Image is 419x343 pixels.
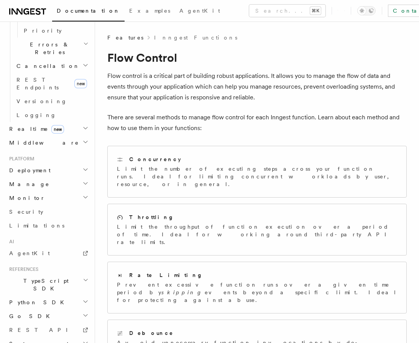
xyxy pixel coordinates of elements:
[52,2,125,21] a: Documentation
[51,125,64,134] span: new
[249,5,325,17] button: Search...⌘K
[13,73,90,94] a: REST Endpointsnew
[107,204,407,256] a: ThrottlingLimit the throughput of function execution over a period of time. Ideal for working aro...
[6,167,51,174] span: Deployment
[6,191,90,205] button: Monitor
[16,112,56,118] span: Logging
[6,163,90,177] button: Deployment
[6,323,90,337] a: REST API
[117,165,397,188] p: Limit the number of executing steps across your function runs. Ideal for limiting concurrent work...
[107,71,407,103] p: Flow control is a critical part of building robust applications. It allows you to manage the flow...
[179,8,220,14] span: AgentKit
[57,8,120,14] span: Documentation
[6,246,90,260] a: AgentKit
[107,51,407,64] h1: Flow Control
[6,180,49,188] span: Manage
[6,205,90,219] a: Security
[6,295,90,309] button: Python SDK
[16,98,67,104] span: Versioning
[6,219,90,233] a: Limitations
[129,8,170,14] span: Examples
[107,112,407,134] p: There are several methods to manage flow control for each Inngest function. Learn about each meth...
[154,34,237,41] a: Inngest Functions
[16,77,59,91] span: REST Endpoints
[74,79,87,88] span: new
[357,6,376,15] button: Toggle dark mode
[117,223,397,246] p: Limit the throughput of function execution over a period of time. Ideal for working around third-...
[129,213,174,221] h2: Throttling
[6,122,90,136] button: Realtimenew
[24,28,62,34] span: Priority
[129,271,203,279] h2: Rate Limiting
[310,7,321,15] kbd: ⌘K
[13,41,83,56] span: Errors & Retries
[13,38,90,59] button: Errors & Retries
[6,139,79,147] span: Middleware
[9,327,74,333] span: REST API
[13,62,80,70] span: Cancellation
[6,312,54,320] span: Go SDK
[6,266,38,272] span: References
[21,24,90,38] a: Priority
[6,156,35,162] span: Platform
[9,209,43,215] span: Security
[6,194,45,202] span: Monitor
[107,262,407,313] a: Rate LimitingPrevent excessive function runs over a given time period byskippingevents beyond a s...
[6,309,90,323] button: Go SDK
[6,277,83,292] span: TypeScript SDK
[125,2,175,21] a: Examples
[13,94,90,108] a: Versioning
[129,329,174,337] h2: Debounce
[175,2,225,21] a: AgentKit
[107,146,407,198] a: ConcurrencyLimit the number of executing steps across your function runs. Ideal for limiting conc...
[161,289,205,295] em: skipping
[6,136,90,150] button: Middleware
[6,274,90,295] button: TypeScript SDK
[6,239,14,245] span: AI
[107,34,143,41] span: Features
[6,125,64,133] span: Realtime
[13,59,90,73] button: Cancellation
[9,223,64,229] span: Limitations
[129,155,181,163] h2: Concurrency
[117,281,397,304] p: Prevent excessive function runs over a given time period by events beyond a specific limit. Ideal...
[6,177,90,191] button: Manage
[9,250,50,256] span: AgentKit
[13,108,90,122] a: Logging
[6,298,69,306] span: Python SDK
